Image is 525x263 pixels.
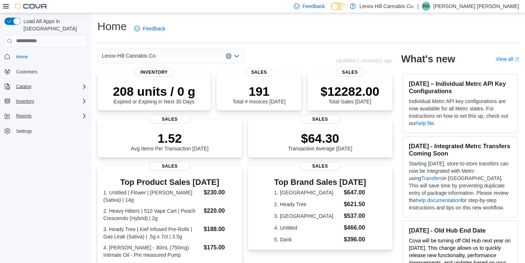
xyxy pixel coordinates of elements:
[401,53,455,65] h2: What's new
[13,112,87,120] span: Reports
[1,66,90,77] button: Customers
[336,68,364,77] span: Sales
[409,160,511,211] p: Starting [DATE], store-to-store transfers can now be integrated with Metrc using in [GEOGRAPHIC_D...
[113,84,195,99] p: 208 units / 0 g
[1,125,90,136] button: Settings
[16,54,28,60] span: Home
[1,51,90,62] button: Home
[103,244,201,259] dt: 4. [PERSON_NAME] - 30mL (750mg) Intimate Oil - Pre measured Pump
[13,67,40,76] a: Customers
[13,82,34,91] button: Catalog
[102,51,157,60] span: Lenox Hill Cannabis Co.
[409,227,511,234] h3: [DATE] - Old Hub End Date
[13,112,34,120] button: Reports
[16,98,34,104] span: Inventory
[143,25,165,32] span: Feedback
[274,189,341,196] dt: 1. [GEOGRAPHIC_DATA]
[233,84,285,99] p: 191
[300,162,341,171] span: Sales
[300,115,341,124] span: Sales
[331,3,346,10] input: Dark Mode
[204,188,236,197] dd: $230.00
[226,53,232,59] button: Clear input
[16,84,31,90] span: Catalog
[131,21,168,36] a: Feedback
[433,2,519,11] p: [PERSON_NAME] [PERSON_NAME]
[204,225,236,234] dd: $188.00
[423,2,429,11] span: RA
[13,67,87,76] span: Customers
[416,197,461,203] a: help documentation
[409,98,511,127] p: Individual Metrc API key configurations are now available for all Metrc states. For instructions ...
[131,131,208,151] div: Avg Items Per Transaction [DATE]
[344,223,366,232] dd: $466.00
[344,235,366,244] dd: $396.00
[496,56,519,62] a: View allExternal link
[233,84,285,105] div: Total # Invoices [DATE]
[16,128,32,134] span: Settings
[149,162,190,171] span: Sales
[416,120,434,126] a: help file
[245,68,273,77] span: Sales
[274,236,341,243] dt: 5. Dank
[321,84,380,99] p: $12282.00
[274,178,366,187] h3: Top Brand Sales [DATE]
[13,127,35,136] a: Settings
[149,115,190,124] span: Sales
[321,84,380,105] div: Total Sales [DATE]
[288,131,352,151] div: Transaction Average [DATE]
[13,52,31,61] a: Home
[13,126,87,135] span: Settings
[1,111,90,121] button: Reports
[288,131,352,146] p: $64.30
[422,2,430,11] div: Raul Austin Polanco
[515,57,519,62] svg: External link
[344,212,366,220] dd: $537.00
[13,97,37,106] button: Inventory
[21,18,87,32] span: Load All Apps in [GEOGRAPHIC_DATA]
[417,2,419,11] p: |
[344,200,366,209] dd: $621.50
[16,69,37,75] span: Customers
[359,2,414,11] p: Lenox Hill Cannabis Co.
[274,201,341,208] dt: 2. Heady Tree
[131,131,208,146] p: 1.52
[274,212,341,220] dt: 3. [GEOGRAPHIC_DATA]
[103,189,201,204] dt: 1. Untitled | Flower | [PERSON_NAME] (Sativa) | 14g
[13,82,87,91] span: Catalog
[16,113,32,119] span: Reports
[4,48,87,156] nav: Complex example
[103,178,236,187] h3: Top Product Sales [DATE]
[274,224,341,231] dt: 4. Untitled
[1,96,90,106] button: Inventory
[15,3,48,10] img: Cova
[13,97,87,106] span: Inventory
[409,80,511,95] h3: [DATE] – Individual Metrc API Key Configurations
[1,81,90,92] button: Catalog
[13,52,87,61] span: Home
[134,68,174,77] span: Inventory
[344,188,366,197] dd: $647.00
[409,142,511,157] h3: [DATE] - Integrated Metrc Transfers Coming Soon
[204,207,236,215] dd: $220.00
[336,58,392,63] p: Updated 1 minute(s) ago
[421,175,443,181] a: Transfers
[204,243,236,252] dd: $175.00
[103,226,201,240] dt: 3. Heady Tree | Kief Infused Pre-Rolls | Gas Leak (Sativa) | .5g x 7ct | 3.5g
[303,3,325,10] span: Feedback
[97,19,127,34] h1: Home
[113,84,195,105] div: Expired or Expiring in Next 30 Days
[234,53,240,59] button: Open list of options
[103,207,201,222] dt: 2. Heavy Hitters | 510 Vape Cart | Peach Crescendo (Hybrid) | 2g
